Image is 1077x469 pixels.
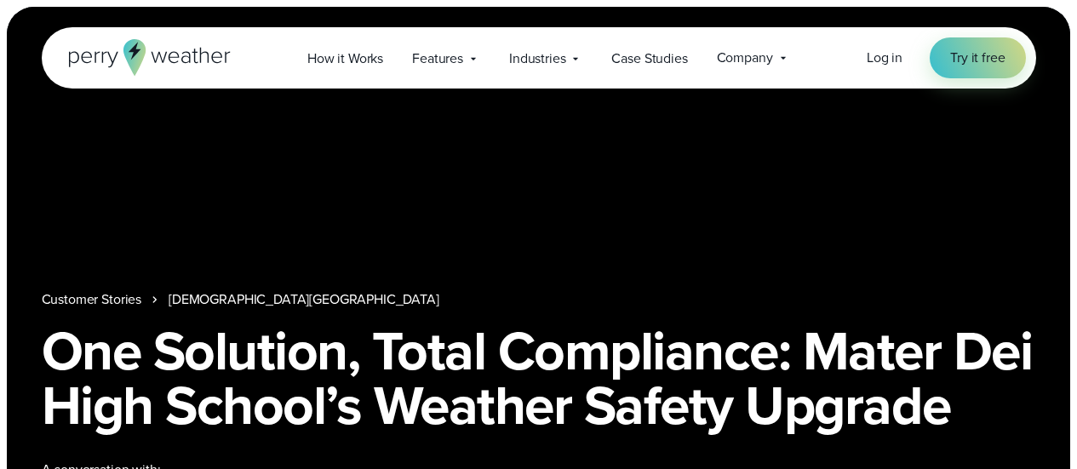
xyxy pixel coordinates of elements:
a: Case Studies [597,41,702,76]
span: Company [717,48,773,68]
nav: Breadcrumb [42,289,1036,310]
span: Log in [867,48,902,67]
a: Try it free [930,37,1025,78]
span: Industries [509,49,565,69]
a: How it Works [293,41,398,76]
a: Customer Stories [42,289,142,310]
a: [DEMOGRAPHIC_DATA][GEOGRAPHIC_DATA] [169,289,439,310]
h1: One Solution, Total Compliance: Mater Dei High School’s Weather Safety Upgrade [42,323,1036,432]
span: Case Studies [611,49,687,69]
span: Try it free [950,48,1005,68]
span: Features [412,49,463,69]
a: Log in [867,48,902,68]
span: How it Works [307,49,383,69]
